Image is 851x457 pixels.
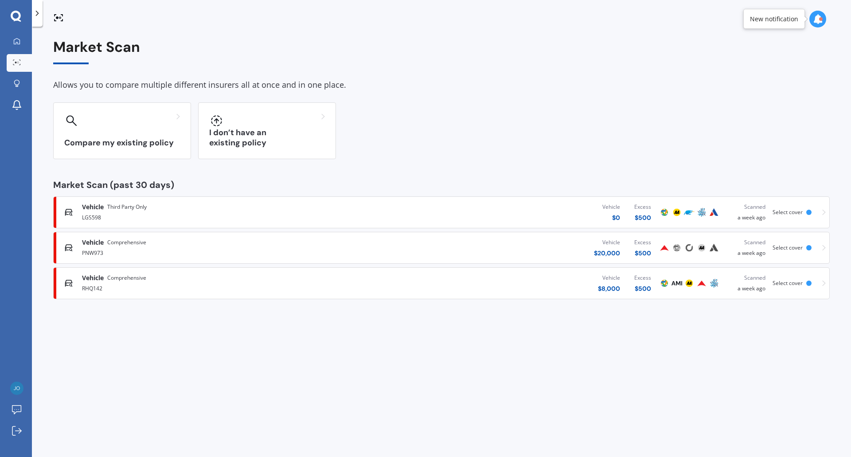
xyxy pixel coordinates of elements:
a: VehicleThird Party OnlyLGS598Vehicle$0Excess$500ProtectaAATrade Me InsuranceAMPAutosureScanneda w... [53,196,830,228]
img: AMP [709,278,719,289]
div: $ 20,000 [594,249,620,258]
div: Vehicle [594,238,620,247]
span: Select cover [773,279,803,287]
div: a week ago [727,203,765,222]
div: Vehicle [598,273,620,282]
div: $ 500 [634,249,651,258]
h3: Compare my existing policy [64,138,180,148]
span: Vehicle [82,273,104,282]
div: a week ago [727,238,765,258]
img: Protecta [671,242,682,253]
div: LGS598 [82,211,361,222]
span: Comprehensive [107,273,146,282]
span: Vehicle [82,238,104,247]
img: Autosure [709,242,719,253]
a: VehicleComprehensiveRHQ142Vehicle$8,000Excess$500ProtectaAMIAAProvidentAMPScanneda week agoSelect... [53,267,830,299]
span: Select cover [773,244,803,251]
div: RHQ142 [82,282,361,293]
img: Trade Me Insurance [684,207,695,218]
img: AMP [696,207,707,218]
div: a week ago [727,273,765,293]
img: 08b3995b84bd0ee4d67c9633a603fa2b [10,382,23,395]
span: Select cover [773,208,803,216]
div: PNW973 [82,247,361,258]
span: Vehicle [82,203,104,211]
img: Protecta [659,278,670,289]
a: VehicleComprehensivePNW973Vehicle$20,000Excess$500ProvidentProtectaCoveAAAutosureScanneda week ag... [53,232,830,264]
img: Protecta [659,207,670,218]
div: Scanned [727,238,765,247]
img: AA [684,278,695,289]
img: AMI [671,278,682,289]
img: Provident [696,278,707,289]
div: Scanned [727,203,765,211]
img: AA [696,242,707,253]
img: AA [671,207,682,218]
h3: I don’t have an existing policy [209,128,325,148]
img: Provident [659,242,670,253]
div: Excess [634,273,651,282]
img: Cove [684,242,695,253]
div: Excess [634,203,651,211]
div: Market Scan [53,39,830,64]
div: $ 500 [634,213,651,222]
div: Allows you to compare multiple different insurers all at once and in one place. [53,78,830,92]
span: Third Party Only [107,203,147,211]
div: Excess [634,238,651,247]
div: Market Scan (past 30 days) [53,180,830,189]
div: New notification [750,15,798,23]
div: $ 8,000 [598,284,620,293]
img: Autosure [709,207,719,218]
div: Vehicle [602,203,620,211]
div: Scanned [727,273,765,282]
div: $ 0 [602,213,620,222]
span: Comprehensive [107,238,146,247]
div: $ 500 [634,284,651,293]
